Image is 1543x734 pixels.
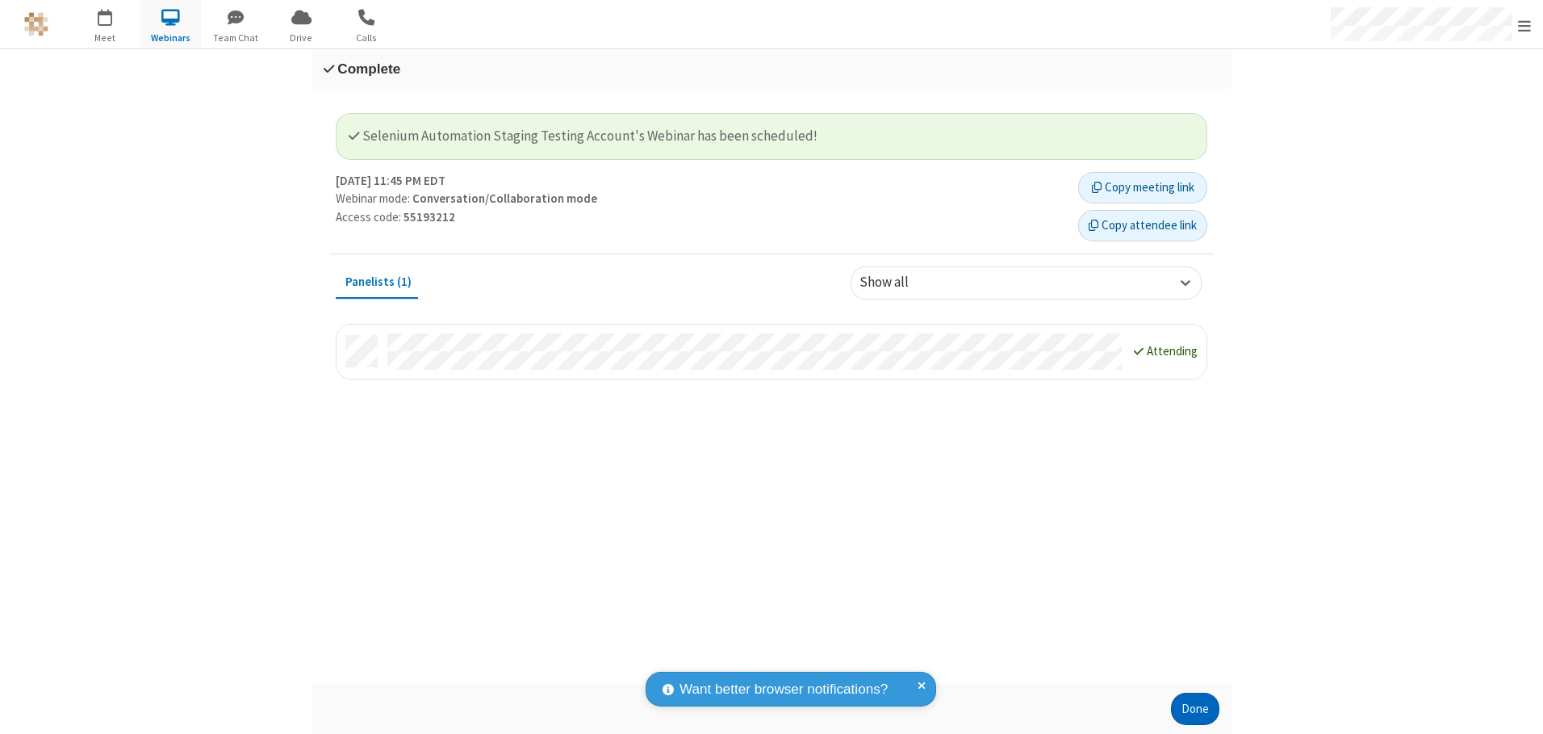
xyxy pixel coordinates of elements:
span: Webinars [140,31,201,45]
button: Copy attendee link [1078,210,1207,242]
strong: [DATE] 11:45 PM EDT [336,172,445,191]
span: Want better browser notifications? [680,679,888,700]
span: Meet [75,31,136,45]
h3: Complete [324,61,1219,77]
span: Drive [271,31,332,45]
span: Attending [1147,343,1198,359]
strong: Conversation/Collaboration mode [412,191,597,206]
span: Selenium Automation Staging Testing Account's Webinar has been scheduled! [349,127,817,145]
button: Copy meeting link [1078,172,1207,204]
img: QA Selenium DO NOT DELETE OR CHANGE [24,12,48,36]
strong: 55193212 [404,209,455,224]
div: Show all [859,273,936,294]
p: Webinar mode: [336,190,1066,208]
button: Panelists (1) [336,266,421,297]
button: Done [1171,693,1219,725]
span: Team Chat [206,31,266,45]
span: Calls [337,31,397,45]
p: Access code: [336,208,1066,227]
